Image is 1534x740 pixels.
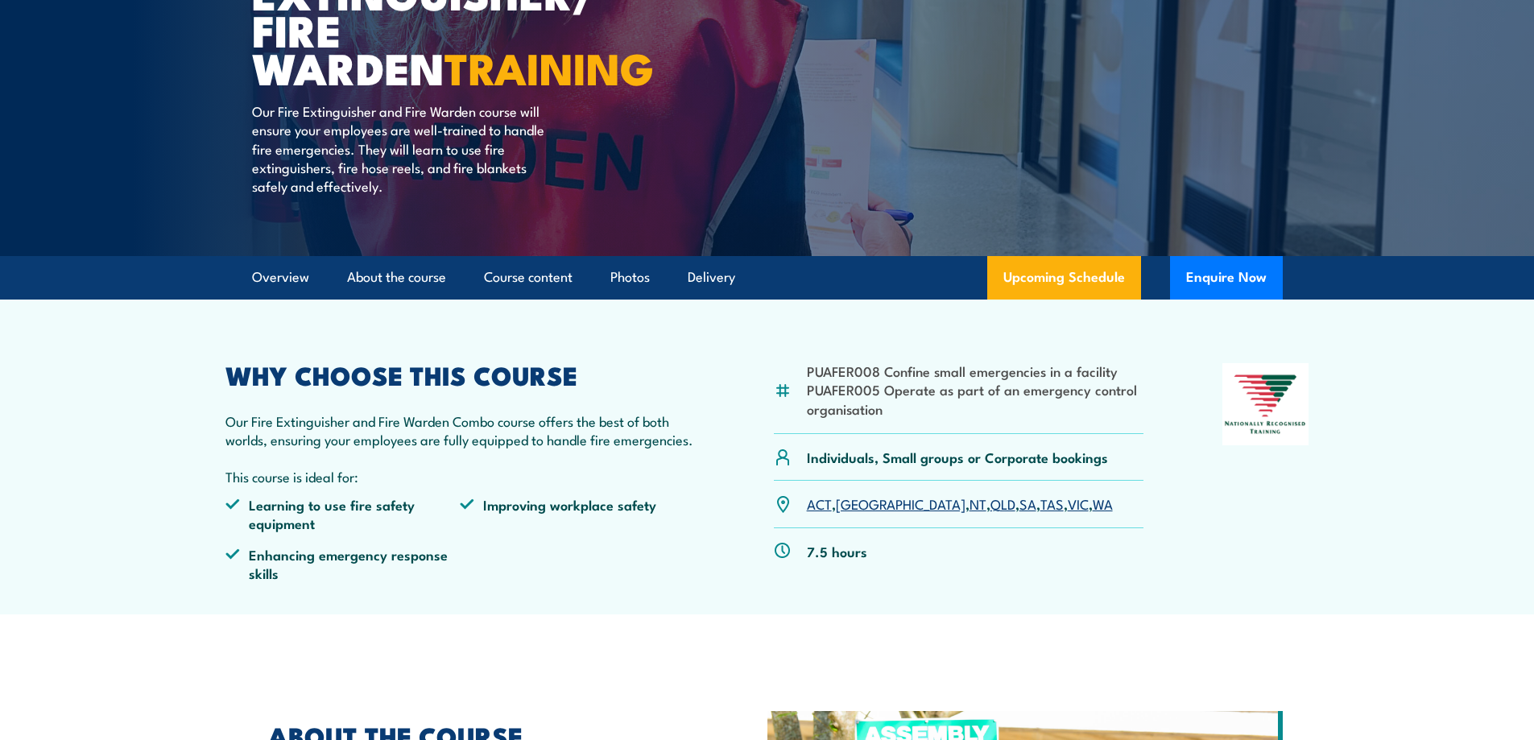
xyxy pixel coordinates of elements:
strong: TRAINING [444,33,654,100]
a: WA [1093,494,1113,513]
button: Enquire Now [1170,256,1283,300]
li: Improving workplace safety [460,495,695,533]
li: PUAFER008 Confine small emergencies in a facility [807,362,1144,380]
li: Enhancing emergency response skills [225,545,461,583]
a: ACT [807,494,832,513]
li: PUAFER005 Operate as part of an emergency control organisation [807,380,1144,418]
a: NT [970,494,986,513]
a: [GEOGRAPHIC_DATA] [836,494,965,513]
p: Our Fire Extinguisher and Fire Warden Combo course offers the best of both worlds, ensuring your ... [225,411,696,449]
a: SA [1019,494,1036,513]
p: Our Fire Extinguisher and Fire Warden course will ensure your employees are well-trained to handl... [252,101,546,196]
a: TAS [1040,494,1064,513]
p: Individuals, Small groups or Corporate bookings [807,448,1108,466]
img: Nationally Recognised Training logo. [1222,363,1309,445]
a: About the course [347,256,446,299]
a: QLD [990,494,1015,513]
h2: WHY CHOOSE THIS COURSE [225,363,696,386]
p: This course is ideal for: [225,467,696,486]
a: Delivery [688,256,735,299]
a: Overview [252,256,309,299]
p: , , , , , , , [807,494,1113,513]
a: Upcoming Schedule [987,256,1141,300]
a: Photos [610,256,650,299]
li: Learning to use fire safety equipment [225,495,461,533]
a: Course content [484,256,573,299]
p: 7.5 hours [807,542,867,560]
a: VIC [1068,494,1089,513]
